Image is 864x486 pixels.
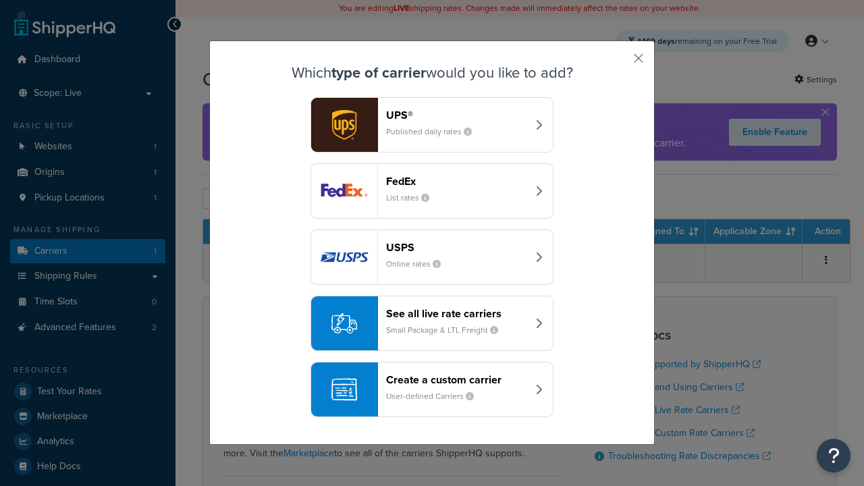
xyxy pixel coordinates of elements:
header: Create a custom carrier [386,373,527,386]
header: FedEx [386,175,527,188]
strong: type of carrier [331,61,426,84]
header: UPS® [386,109,527,122]
button: See all live rate carriersSmall Package & LTL Freight [310,296,553,351]
button: ups logoUPS®Published daily rates [310,97,553,153]
button: usps logoUSPSOnline rates [310,230,553,285]
small: Online rates [386,258,452,270]
small: User-defined Carriers [386,390,485,402]
img: icon-carrier-custom-c93b8a24.svg [331,377,357,402]
header: See all live rate carriers [386,307,527,320]
header: USPS [386,241,527,254]
small: Small Package & LTL Freight [386,324,509,336]
img: usps logo [311,230,377,284]
h3: Which would you like to add? [244,65,620,81]
img: ups logo [311,98,377,152]
small: List rates [386,192,440,204]
button: Open Resource Center [817,439,850,473]
button: fedEx logoFedExList rates [310,163,553,219]
small: Published daily rates [386,126,483,138]
img: icon-carrier-liverate-becf4550.svg [331,310,357,336]
button: Create a custom carrierUser-defined Carriers [310,362,553,417]
img: fedEx logo [311,164,377,218]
